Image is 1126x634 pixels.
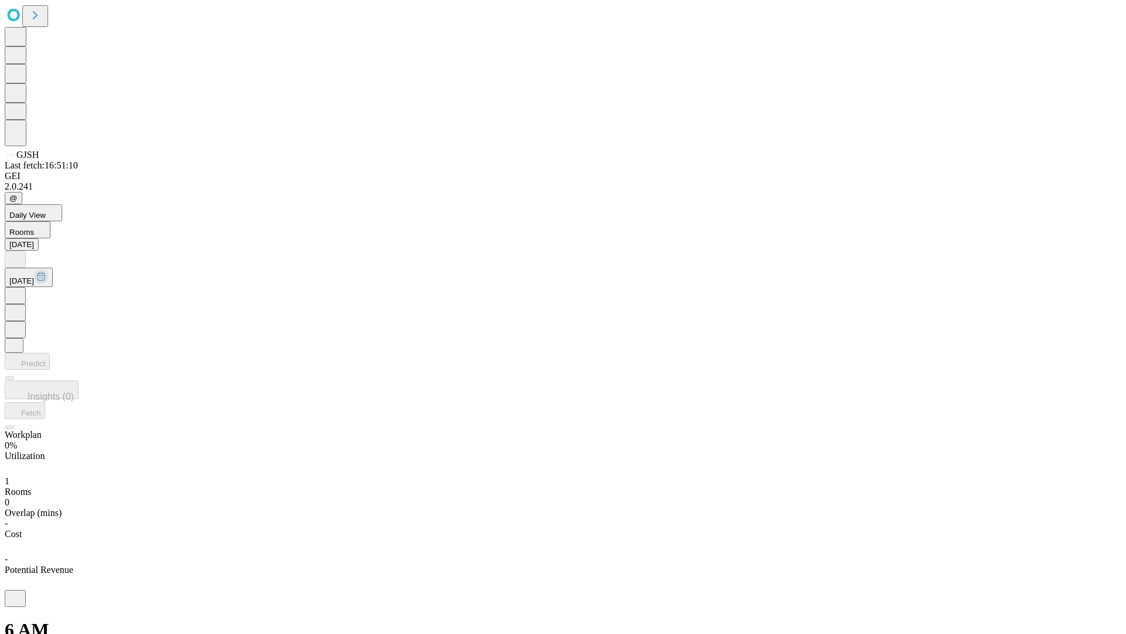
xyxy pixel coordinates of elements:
span: @ [9,194,18,203]
span: Daily View [9,211,46,220]
span: GJSH [16,150,39,160]
button: Predict [5,353,50,370]
span: 1 [5,476,9,486]
div: 2.0.241 [5,181,1121,192]
span: [DATE] [9,276,34,285]
button: [DATE] [5,238,39,251]
div: GEI [5,171,1121,181]
span: 0 [5,497,9,507]
span: - [5,554,8,564]
span: Rooms [5,487,31,497]
button: Insights (0) [5,380,79,399]
button: [DATE] [5,268,53,287]
span: Utilization [5,451,45,461]
span: Rooms [9,228,34,237]
span: Workplan [5,430,42,440]
button: Rooms [5,221,50,238]
button: Daily View [5,204,62,221]
span: Insights (0) [28,392,74,402]
span: Last fetch: 16:51:10 [5,160,78,170]
span: 0% [5,440,17,450]
button: @ [5,192,22,204]
span: Potential Revenue [5,565,73,575]
button: Fetch [5,402,45,419]
span: Cost [5,529,22,539]
span: Overlap (mins) [5,508,62,518]
span: - [5,518,8,528]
